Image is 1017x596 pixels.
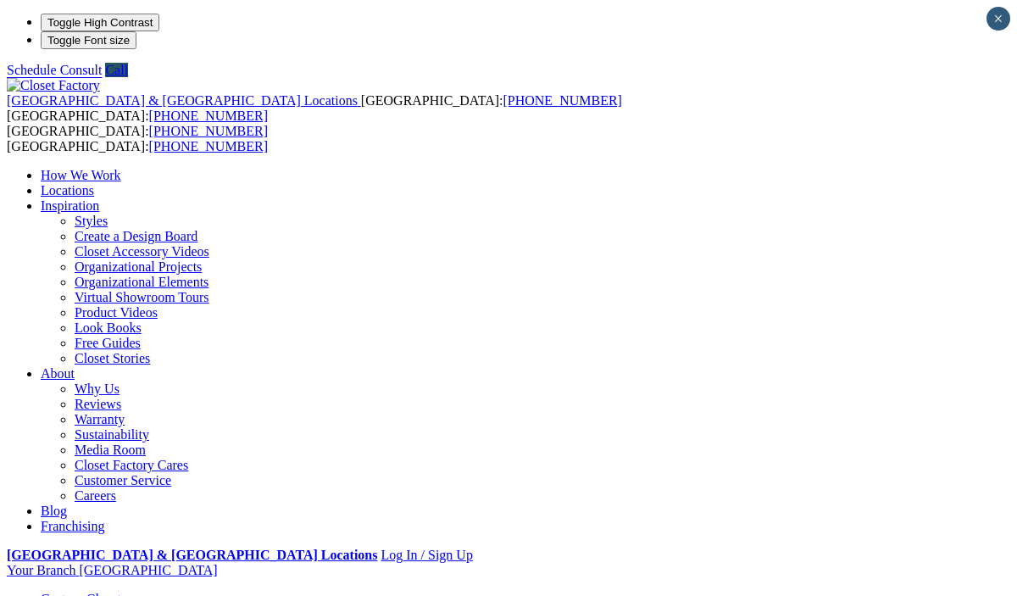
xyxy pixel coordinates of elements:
button: Toggle Font size [41,31,136,49]
a: Virtual Showroom Tours [75,290,209,304]
a: Closet Accessory Videos [75,244,209,259]
a: Styles [75,214,108,228]
a: Closet Stories [75,351,150,365]
span: Your Branch [7,563,75,577]
a: Organizational Projects [75,259,202,274]
a: Schedule Consult [7,63,102,77]
a: About [41,366,75,381]
a: Careers [75,488,116,503]
span: [GEOGRAPHIC_DATA]: [GEOGRAPHIC_DATA]: [7,93,622,123]
a: Franchising [41,519,105,533]
a: Sustainability [75,427,149,442]
a: Create a Design Board [75,229,197,243]
a: Log In / Sign Up [381,548,472,562]
a: Media Room [75,443,146,457]
a: [PHONE_NUMBER] [149,139,268,153]
span: [GEOGRAPHIC_DATA] & [GEOGRAPHIC_DATA] Locations [7,93,358,108]
a: Product Videos [75,305,158,320]
a: Locations [41,183,94,198]
a: [GEOGRAPHIC_DATA] & [GEOGRAPHIC_DATA] Locations [7,93,361,108]
button: Close [986,7,1010,31]
img: Closet Factory [7,78,100,93]
a: Organizational Elements [75,275,208,289]
a: Reviews [75,397,121,411]
a: How We Work [41,168,121,182]
button: Toggle High Contrast [41,14,159,31]
a: [PHONE_NUMBER] [149,109,268,123]
span: Toggle Font size [47,34,130,47]
a: Blog [41,504,67,518]
a: [PHONE_NUMBER] [503,93,621,108]
a: Inspiration [41,198,99,213]
a: Why Us [75,382,119,396]
a: [PHONE_NUMBER] [149,124,268,138]
a: Your Branch [GEOGRAPHIC_DATA] [7,563,218,577]
a: Call [105,63,128,77]
a: Customer Service [75,473,171,487]
a: [GEOGRAPHIC_DATA] & [GEOGRAPHIC_DATA] Locations [7,548,377,562]
span: [GEOGRAPHIC_DATA] [79,563,217,577]
a: Closet Factory Cares [75,458,188,472]
span: [GEOGRAPHIC_DATA]: [GEOGRAPHIC_DATA]: [7,124,268,153]
a: Look Books [75,320,142,335]
a: Warranty [75,412,125,426]
a: Free Guides [75,336,141,350]
span: Toggle High Contrast [47,16,153,29]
